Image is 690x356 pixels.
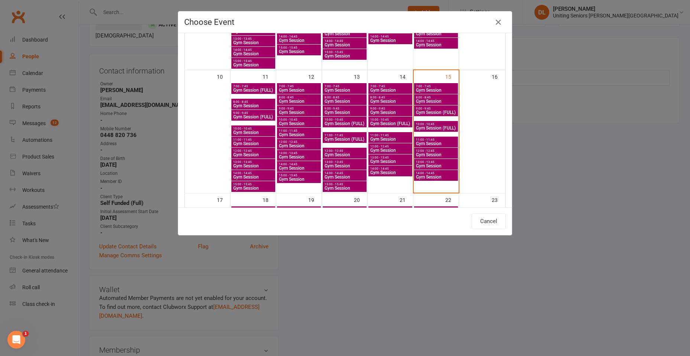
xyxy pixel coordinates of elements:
[370,88,411,92] span: Gym Session
[492,16,504,28] button: Close
[370,121,411,126] span: Gym Session (FULL)
[324,172,365,175] span: 14:00 - 14:45
[184,17,506,27] h4: Choose Event
[324,175,365,179] span: Gym Session
[233,48,274,52] span: 14:00 - 14:45
[324,54,365,58] span: Gym Session
[354,193,367,206] div: 20
[445,193,459,206] div: 22
[7,331,25,349] iframe: Intercom live chat
[23,331,29,337] span: 1
[416,160,456,164] span: 13:00 - 13:45
[324,186,365,190] span: Gym Session
[416,32,456,36] span: Gym Session
[233,175,274,179] span: Gym Session
[370,107,411,110] span: 9:00 - 9:45
[233,111,274,115] span: 9:00 - 9:45
[233,153,274,157] span: Gym Session
[217,193,230,206] div: 17
[233,138,274,141] span: 11:00 - 11:45
[354,70,367,82] div: 13
[416,96,456,99] span: 8:00 - 8:45
[324,99,365,104] span: Gym Session
[370,159,411,164] span: Gym Session
[416,123,456,126] span: 10:00 - 10:45
[324,110,365,115] span: Gym Session
[416,99,456,104] span: Gym Session
[279,49,319,54] span: Gym Session
[324,118,365,121] span: 10:00 - 10:45
[279,107,319,110] span: 9:00 - 9:45
[370,148,411,153] span: Gym Session
[279,96,319,99] span: 8:00 - 8:45
[308,70,322,82] div: 12
[324,96,365,99] span: 8:00 - 8:45
[492,70,505,82] div: 16
[233,160,274,164] span: 13:00 - 13:45
[370,137,411,141] span: Gym Session
[279,88,319,92] span: Gym Session
[324,160,365,164] span: 13:00 - 13:45
[279,133,319,137] span: Gym Session
[279,35,319,38] span: 14:00 - 14:45
[400,70,413,82] div: 14
[416,107,456,110] span: 9:00 - 9:45
[233,183,274,186] span: 15:00 - 15:45
[324,88,365,92] span: Gym Session
[416,43,456,47] span: Gym Session
[233,52,274,56] span: Gym Session
[279,177,319,182] span: Gym Session
[279,155,319,159] span: Gym Session
[324,164,365,168] span: Gym Session
[233,85,274,88] span: 7:00 - 7:45
[279,163,319,166] span: 14:00 - 14:45
[370,35,411,38] span: 14:00 - 14:45
[233,127,274,130] span: 10:00 - 10:45
[370,156,411,159] span: 13:00 - 13:45
[370,38,411,43] span: Gym Session
[324,107,365,110] span: 9:00 - 9:45
[324,137,365,141] span: Gym Session (FULL)
[324,50,365,54] span: 15:00 - 15:45
[416,175,456,179] span: Gym Session
[370,167,411,170] span: 14:00 - 14:45
[308,193,322,206] div: 19
[279,46,319,49] span: 15:00 - 15:45
[416,85,456,88] span: 7:00 - 7:45
[279,99,319,104] span: Gym Session
[279,118,319,121] span: 10:00 - 10:45
[324,183,365,186] span: 15:00 - 15:45
[370,85,411,88] span: 7:00 - 7:45
[233,63,274,67] span: Gym Session
[233,186,274,190] span: Gym Session
[233,59,274,63] span: 15:00 - 15:45
[279,140,319,144] span: 12:00 - 12:45
[416,149,456,153] span: 12:00 - 12:45
[233,88,274,92] span: Gym Session (FULL)
[416,153,456,157] span: Gym Session
[279,38,319,43] span: Gym Session
[324,39,365,43] span: 14:00 - 14:45
[233,172,274,175] span: 14:00 - 14:45
[324,32,365,36] span: Gym Session
[324,85,365,88] span: 7:00 - 7:45
[416,164,456,168] span: Gym Session
[233,37,274,40] span: 13:00 - 13:45
[279,121,319,126] span: Gym Session
[370,110,411,115] span: Gym Session
[279,151,319,155] span: 13:00 - 13:45
[416,141,456,146] span: Gym Session
[492,193,505,206] div: 23
[324,149,365,153] span: 12:00 - 12:45
[370,170,411,175] span: Gym Session
[416,110,456,115] span: Gym Session (FULL)
[370,145,411,148] span: 12:00 - 12:45
[233,141,274,146] span: Gym Session
[400,193,413,206] div: 21
[233,149,274,153] span: 12:00 - 12:45
[263,70,276,82] div: 11
[279,144,319,148] span: Gym Session
[324,153,365,157] span: Gym Session
[233,100,274,104] span: 8:00 - 8:45
[370,134,411,137] span: 11:00 - 11:45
